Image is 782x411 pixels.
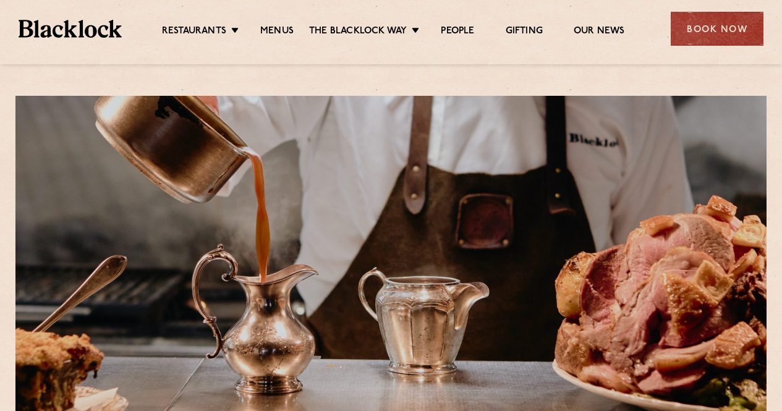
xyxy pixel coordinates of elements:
div: Book Now [671,12,763,46]
a: People [441,25,474,39]
a: Our News [574,25,625,39]
a: The Blacklock Way [309,25,407,39]
a: Restaurants [162,25,226,39]
a: Menus [260,25,294,39]
a: Gifting [506,25,543,39]
img: BL_Textured_Logo-footer-cropped.svg [19,20,122,37]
